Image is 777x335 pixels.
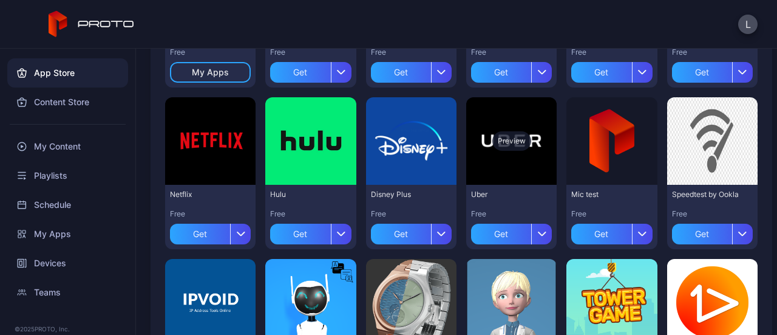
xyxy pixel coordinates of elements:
[471,47,552,57] div: Free
[571,190,638,199] div: Mic test
[371,224,431,244] div: Get
[371,219,452,244] button: Get
[170,209,251,219] div: Free
[571,219,652,244] button: Get
[270,47,351,57] div: Free
[7,161,128,190] a: Playlists
[471,219,552,244] button: Get
[7,219,128,249] a: My Apps
[170,62,251,83] button: My Apps
[471,209,552,219] div: Free
[672,219,753,244] button: Get
[170,190,237,199] div: Netflix
[170,47,251,57] div: Free
[571,209,652,219] div: Free
[672,190,739,199] div: Speedtest by Ookla
[7,278,128,307] a: Teams
[471,224,531,244] div: Get
[672,224,732,244] div: Get
[672,62,732,83] div: Get
[270,57,351,83] button: Get
[672,209,753,219] div: Free
[7,190,128,219] a: Schedule
[492,131,531,151] div: Preview
[270,224,330,244] div: Get
[371,57,452,83] button: Get
[7,88,128,117] a: Content Store
[738,15,758,34] button: L
[7,249,128,278] a: Devices
[471,57,552,83] button: Get
[471,62,531,83] div: Get
[270,190,337,199] div: Hulu
[371,190,438,199] div: Disney Plus
[170,224,230,244] div: Get
[571,57,652,83] button: Get
[672,47,753,57] div: Free
[270,219,351,244] button: Get
[192,67,229,77] div: My Apps
[15,324,121,334] div: © 2025 PROTO, Inc.
[270,62,330,83] div: Get
[7,132,128,161] a: My Content
[371,209,452,219] div: Free
[471,190,538,199] div: Uber
[672,57,753,83] button: Get
[371,47,452,57] div: Free
[371,62,431,83] div: Get
[7,58,128,88] a: App Store
[170,219,251,244] button: Get
[571,224,631,244] div: Get
[571,62,631,83] div: Get
[571,47,652,57] div: Free
[270,209,351,219] div: Free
